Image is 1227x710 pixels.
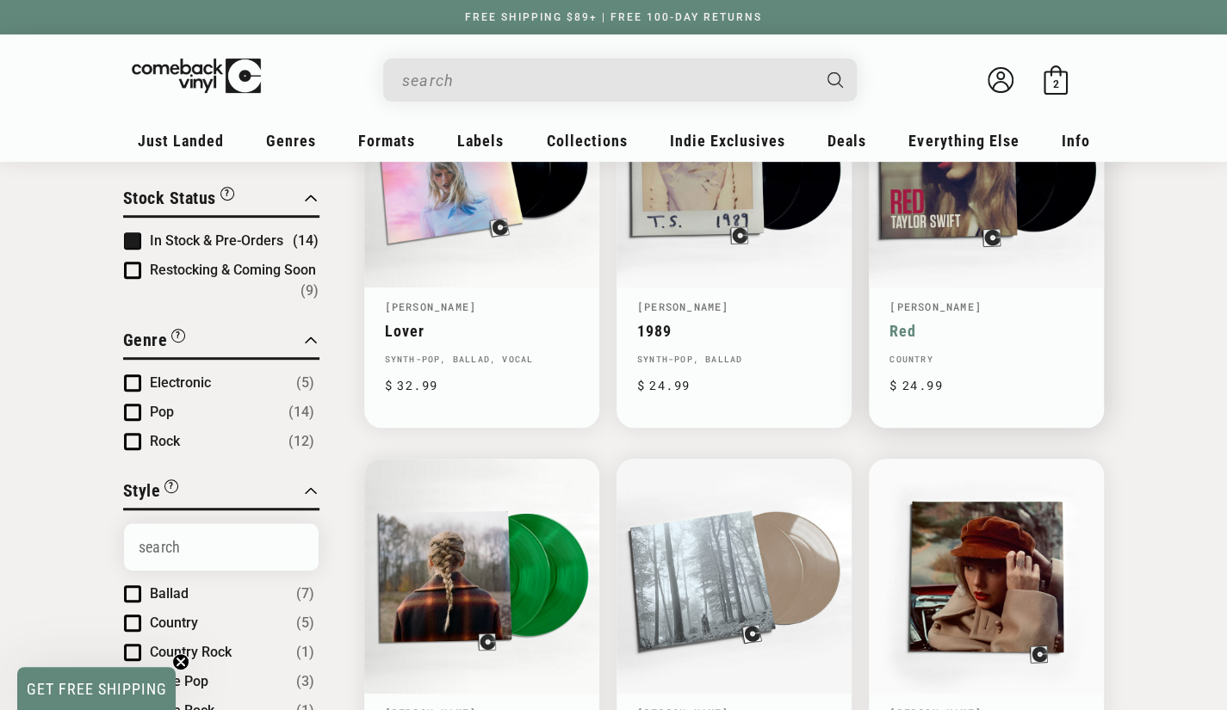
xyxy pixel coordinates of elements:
[827,132,866,150] span: Deals
[138,132,224,150] span: Just Landed
[150,404,174,420] span: Pop
[172,653,189,670] button: Close teaser
[385,322,579,340] a: Lover
[150,644,232,660] span: Country Rock
[123,480,161,501] span: Style
[908,132,1019,150] span: Everything Else
[150,673,208,689] span: Indie Pop
[150,614,198,631] span: Country
[889,299,982,313] a: [PERSON_NAME]
[457,132,504,150] span: Labels
[296,613,314,633] span: Number of products: (5)
[124,523,319,571] input: Search Options
[293,231,319,251] span: Number of products: (14)
[27,680,167,698] span: GET FREE SHIPPING
[296,642,314,663] span: Number of products: (1)
[150,232,283,249] span: In Stock & Pre-Orders
[17,667,176,710] div: GET FREE SHIPPINGClose teaser
[123,478,179,508] button: Filter by Style
[812,59,858,102] button: Search
[547,132,628,150] span: Collections
[296,583,314,604] span: Number of products: (7)
[383,59,857,102] div: Search
[670,132,785,150] span: Indie Exclusives
[296,671,314,692] span: Number of products: (3)
[123,188,216,208] span: Stock Status
[448,11,779,23] a: FREE SHIPPING $89+ | FREE 100-DAY RETURNS
[123,330,168,350] span: Genre
[296,373,314,393] span: Number of products: (5)
[123,185,234,215] button: Filter by Stock Status
[150,374,211,391] span: Electronic
[1052,77,1058,90] span: 2
[358,132,415,150] span: Formats
[385,299,477,313] a: [PERSON_NAME]
[889,322,1083,340] a: Red
[637,322,831,340] a: 1989
[150,262,316,278] span: Restocking & Coming Soon
[1062,132,1090,150] span: Info
[637,299,729,313] a: [PERSON_NAME]
[150,585,189,602] span: Ballad
[301,281,319,301] span: Number of products: (9)
[150,433,180,449] span: Rock
[288,402,314,423] span: Number of products: (14)
[402,63,810,98] input: search
[288,431,314,452] span: Number of products: (12)
[123,327,186,357] button: Filter by Genre
[266,132,316,150] span: Genres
